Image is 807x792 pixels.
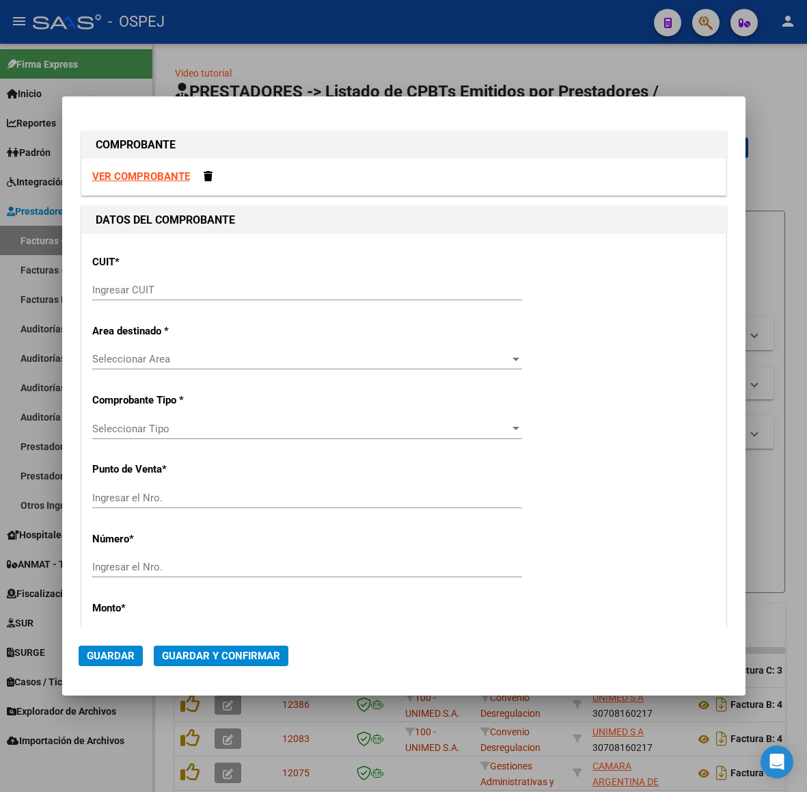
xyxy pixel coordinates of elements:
strong: DATOS DEL COMPROBANTE [96,213,235,226]
span: Guardar [87,650,135,662]
p: Comprobante Tipo * [92,393,279,408]
p: CUIT [92,254,279,270]
span: Guardar y Confirmar [162,650,280,662]
p: Area destinado * [92,324,279,339]
button: Guardar [79,646,143,666]
div: Open Intercom Messenger [761,745,793,778]
span: Seleccionar Area [92,353,510,365]
p: Monto [92,600,279,616]
button: Guardar y Confirmar [154,646,288,666]
p: Punto de Venta [92,462,279,477]
a: VER COMPROBANTE [92,170,190,183]
span: Seleccionar Tipo [92,423,510,435]
p: Número [92,531,279,547]
strong: COMPROBANTE [96,138,176,151]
